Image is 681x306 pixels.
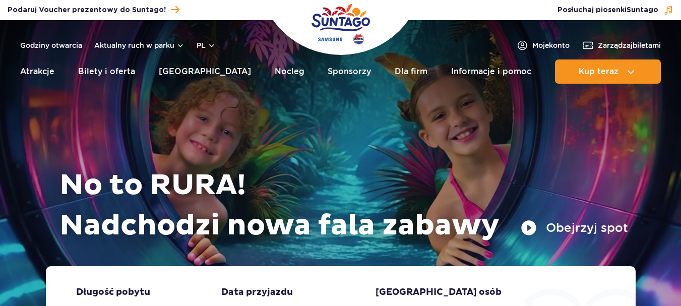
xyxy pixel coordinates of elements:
a: Mojekonto [516,39,570,51]
span: Kup teraz [579,67,618,76]
button: pl [197,40,216,50]
a: Sponsorzy [328,59,371,84]
a: Nocleg [275,59,304,84]
button: Kup teraz [555,59,661,84]
a: Zarządzajbiletami [582,39,661,51]
button: Obejrzyj spot [521,220,628,236]
span: Suntago [627,7,658,14]
a: Podaruj Voucher prezentowy do Suntago! [8,3,179,17]
a: Informacje i pomoc [451,59,531,84]
span: [GEOGRAPHIC_DATA] osób [376,286,502,298]
a: Bilety i oferta [78,59,135,84]
span: Moje konto [532,40,570,50]
span: Długość pobytu [76,286,150,298]
button: Aktualny ruch w parku [94,41,184,49]
span: Podaruj Voucher prezentowy do Suntago! [8,5,166,15]
span: Data przyjazdu [221,286,293,298]
h1: No to RURA! Nadchodzi nowa fala zabawy [59,165,628,246]
a: Godziny otwarcia [20,40,82,50]
a: Dla firm [395,59,427,84]
span: Zarządzaj biletami [598,40,661,50]
a: Atrakcje [20,59,54,84]
a: [GEOGRAPHIC_DATA] [159,59,251,84]
span: Posłuchaj piosenki [558,5,658,15]
button: Posłuchaj piosenkiSuntago [558,5,673,15]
